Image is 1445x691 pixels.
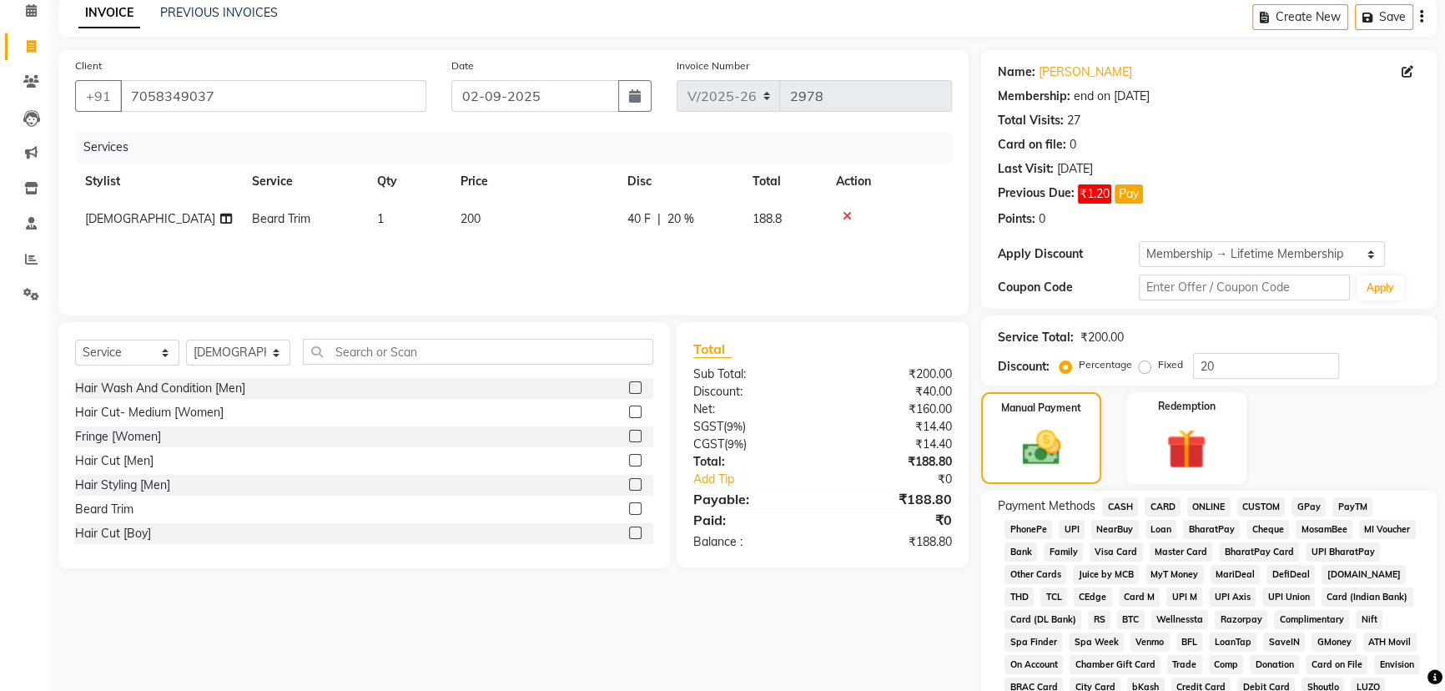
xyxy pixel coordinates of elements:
[1154,424,1219,474] img: _gift.svg
[1237,497,1286,517] span: CUSTOM
[1088,610,1110,629] span: RS
[1359,520,1416,539] span: MI Voucher
[998,329,1074,346] div: Service Total:
[998,88,1070,105] div: Membership:
[1263,633,1305,652] span: SaveIN
[1004,542,1037,562] span: Bank
[681,489,823,509] div: Payable:
[823,489,964,509] div: ₹188.80
[681,383,823,401] div: Discount:
[681,533,823,551] div: Balance :
[681,453,823,471] div: Total:
[1274,610,1349,629] span: Complimentary
[1145,520,1177,539] span: Loan
[252,211,310,226] span: Beard Trim
[1291,497,1326,517] span: GPay
[693,419,723,434] span: SGST
[75,80,122,112] button: +91
[753,211,782,226] span: 188.8
[1073,565,1139,584] span: Juice by MCB
[1004,655,1063,674] span: On Account
[681,510,823,530] div: Paid:
[1355,4,1413,30] button: Save
[367,163,451,200] th: Qty
[1040,588,1067,607] span: TCL
[75,501,133,518] div: Beard Trim
[77,132,964,163] div: Services
[1080,329,1124,346] div: ₹200.00
[1187,497,1231,517] span: ONLINE
[681,436,823,453] div: ( )
[1091,520,1139,539] span: NearBuy
[1070,136,1076,154] div: 0
[693,340,732,358] span: Total
[1183,520,1240,539] span: BharatPay
[681,401,823,418] div: Net:
[727,420,743,433] span: 9%
[1209,655,1244,674] span: Comp
[681,471,847,488] a: Add Tip
[75,380,245,397] div: Hair Wash And Condition [Men]
[1219,542,1299,562] span: BharatPay Card
[823,453,964,471] div: ₹188.80
[160,5,278,20] a: PREVIOUS INVOICES
[75,477,170,494] div: Hair Styling [Men]
[728,437,743,451] span: 9%
[1059,520,1085,539] span: UPI
[617,163,743,200] th: Disc
[1067,112,1080,129] div: 27
[1074,588,1112,607] span: CEdge
[1215,610,1267,629] span: Razorpay
[681,418,823,436] div: ( )
[1130,633,1170,652] span: Venmo
[1119,588,1161,607] span: Card M
[1166,588,1202,607] span: UPI M
[1356,610,1382,629] span: Nift
[681,366,823,383] div: Sub Total:
[75,428,161,446] div: Fringe [Women]
[1158,399,1216,414] label: Redemption
[1306,655,1367,674] span: Card on File
[1250,655,1299,674] span: Donation
[1102,497,1138,517] span: CASH
[75,404,224,421] div: Hair Cut- Medium [Women]
[1158,357,1183,372] label: Fixed
[1246,520,1289,539] span: Cheque
[1069,633,1124,652] span: Spa Week
[1139,275,1350,300] input: Enter Offer / Coupon Code
[1057,160,1093,178] div: [DATE]
[242,163,367,200] th: Service
[998,136,1066,154] div: Card on file:
[823,533,964,551] div: ₹188.80
[1211,565,1261,584] span: MariDeal
[1151,610,1209,629] span: Wellnessta
[998,210,1035,228] div: Points:
[75,525,151,542] div: Hair Cut [Boy]
[1252,4,1348,30] button: Create New
[1266,565,1315,584] span: DefiDeal
[823,383,964,401] div: ₹40.00
[998,279,1139,296] div: Coupon Code
[1374,655,1419,674] span: Envision
[1004,520,1052,539] span: PhonePe
[75,58,102,73] label: Client
[1090,542,1143,562] span: Visa Card
[120,80,426,112] input: Search by Name/Mobile/Email/Code
[1001,401,1081,416] label: Manual Payment
[693,436,724,451] span: CGST
[823,436,964,453] div: ₹14.40
[1322,588,1413,607] span: Card (Indian Bank)
[377,211,384,226] span: 1
[743,163,826,200] th: Total
[1004,633,1062,652] span: Spa Finder
[75,452,154,470] div: Hair Cut [Men]
[1004,588,1034,607] span: THD
[451,163,617,200] th: Price
[1079,357,1132,372] label: Percentage
[998,112,1064,129] div: Total Visits:
[1070,655,1161,674] span: Chamber Gift Card
[1145,565,1204,584] span: MyT Money
[1004,610,1081,629] span: Card (DL Bank)
[1044,542,1083,562] span: Family
[1004,565,1066,584] span: Other Cards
